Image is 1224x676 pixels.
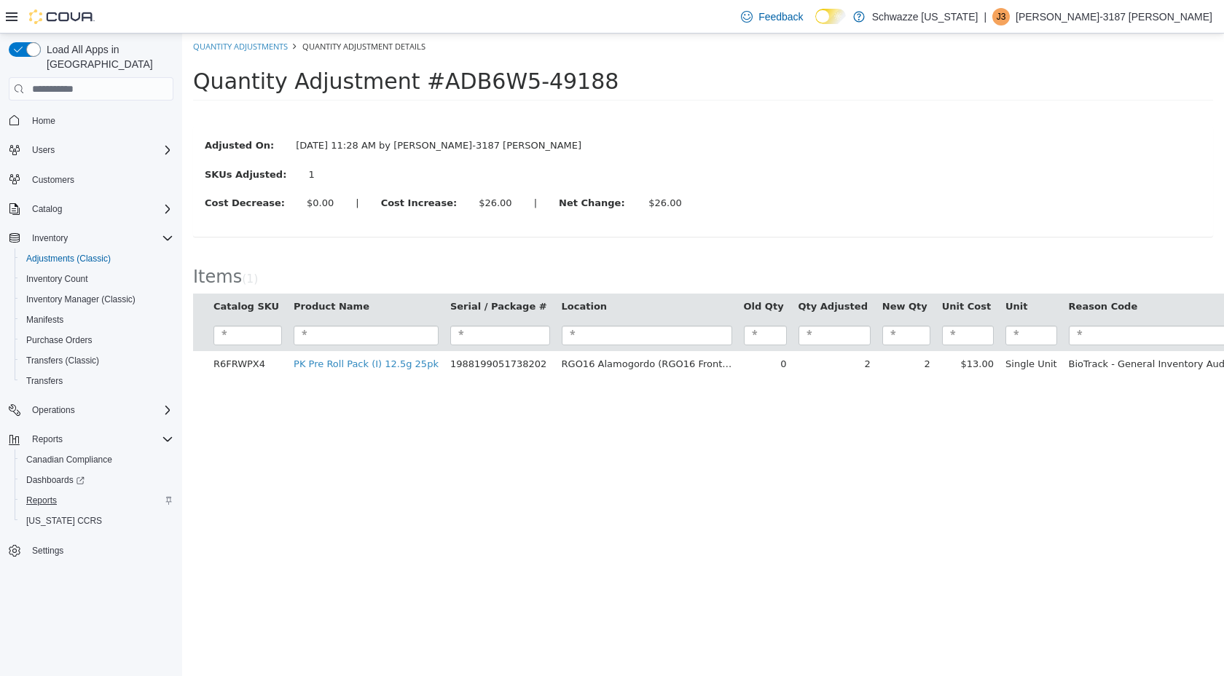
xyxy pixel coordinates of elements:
[20,372,173,390] span: Transfers
[881,318,1055,344] td: BioTrack - General Inventory Audit
[26,431,173,448] span: Reports
[694,318,754,344] td: 2
[20,311,173,329] span: Manifests
[15,490,179,511] button: Reports
[556,318,611,344] td: 0
[20,372,68,390] a: Transfers
[817,318,881,344] td: Single Unit
[64,239,71,252] span: 1
[32,404,75,416] span: Operations
[111,325,256,336] a: PK Pre Roll Pack (I) 12.5g 25pk
[126,134,274,149] div: 1
[20,492,63,509] a: Reports
[11,233,60,253] span: Items
[26,229,173,247] span: Inventory
[15,289,179,310] button: Inventory Manager (Classic)
[32,144,55,156] span: Users
[20,250,173,267] span: Adjustments (Classic)
[20,492,173,509] span: Reports
[15,269,179,289] button: Inventory Count
[20,331,173,349] span: Purchase Orders
[12,134,115,149] label: SKUs Adjusted:
[700,266,748,280] button: New Qty
[562,266,605,280] button: Old Qty
[32,174,74,186] span: Customers
[26,273,88,285] span: Inventory Count
[26,200,173,218] span: Catalog
[758,9,803,24] span: Feedback
[15,248,179,269] button: Adjustments (Classic)
[26,141,60,159] button: Users
[26,229,74,247] button: Inventory
[341,162,366,177] label: |
[26,314,63,326] span: Manifests
[3,429,179,449] button: Reports
[616,266,688,280] button: Qty Adjusted
[380,325,574,336] span: RGO16 Alamogordo (RGO16 Front Room)
[20,352,105,369] a: Transfers (Classic)
[26,474,85,486] span: Dashboards
[611,318,694,344] td: 2
[20,331,98,349] a: Purchase Orders
[26,401,81,419] button: Operations
[984,8,986,25] p: |
[15,511,179,531] button: [US_STATE] CCRS
[20,512,173,530] span: Washington CCRS
[15,330,179,350] button: Purchase Orders
[15,470,179,490] a: Dashboards
[26,111,173,129] span: Home
[12,162,114,177] label: Cost Decrease:
[188,162,286,177] label: Cost Increase:
[25,318,106,344] td: R6FRWPX4
[268,266,368,280] button: Serial / Package #
[32,203,62,215] span: Catalog
[15,371,179,391] button: Transfers
[26,401,173,419] span: Operations
[26,253,111,264] span: Adjustments (Classic)
[162,162,187,177] label: |
[20,471,90,489] a: Dashboards
[26,171,80,189] a: Customers
[3,169,179,190] button: Customers
[992,8,1010,25] div: Jerry-3187 Kilian
[1016,8,1212,25] p: [PERSON_NAME]-3187 [PERSON_NAME]
[26,515,102,527] span: [US_STATE] CCRS
[3,199,179,219] button: Catalog
[26,141,173,159] span: Users
[20,291,173,308] span: Inventory Manager (Classic)
[366,162,455,177] label: Net Change:
[380,266,428,280] button: Location
[111,266,190,280] button: Product Name
[3,109,179,130] button: Home
[26,375,63,387] span: Transfers
[735,2,809,31] a: Feedback
[26,170,173,189] span: Customers
[760,266,812,280] button: Unit Cost
[466,162,500,177] div: $26.00
[20,270,94,288] a: Inventory Count
[3,228,179,248] button: Inventory
[32,115,55,127] span: Home
[12,105,103,119] label: Adjusted On:
[60,239,76,252] small: ( )
[103,105,410,119] div: [DATE] 11:28 AM by [PERSON_NAME]-3187 [PERSON_NAME]
[823,266,848,280] button: Unit
[20,352,173,369] span: Transfers (Classic)
[120,7,243,18] span: Quantity Adjustment Details
[15,310,179,330] button: Manifests
[32,433,63,445] span: Reports
[26,431,68,448] button: Reports
[26,294,136,305] span: Inventory Manager (Classic)
[15,350,179,371] button: Transfers (Classic)
[26,355,99,366] span: Transfers (Classic)
[41,42,173,71] span: Load All Apps in [GEOGRAPHIC_DATA]
[3,140,179,160] button: Users
[26,200,68,218] button: Catalog
[26,454,112,465] span: Canadian Compliance
[20,512,108,530] a: [US_STATE] CCRS
[9,103,173,599] nav: Complex example
[26,112,61,130] a: Home
[262,318,374,344] td: 1988199051738202
[20,451,173,468] span: Canadian Compliance
[3,400,179,420] button: Operations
